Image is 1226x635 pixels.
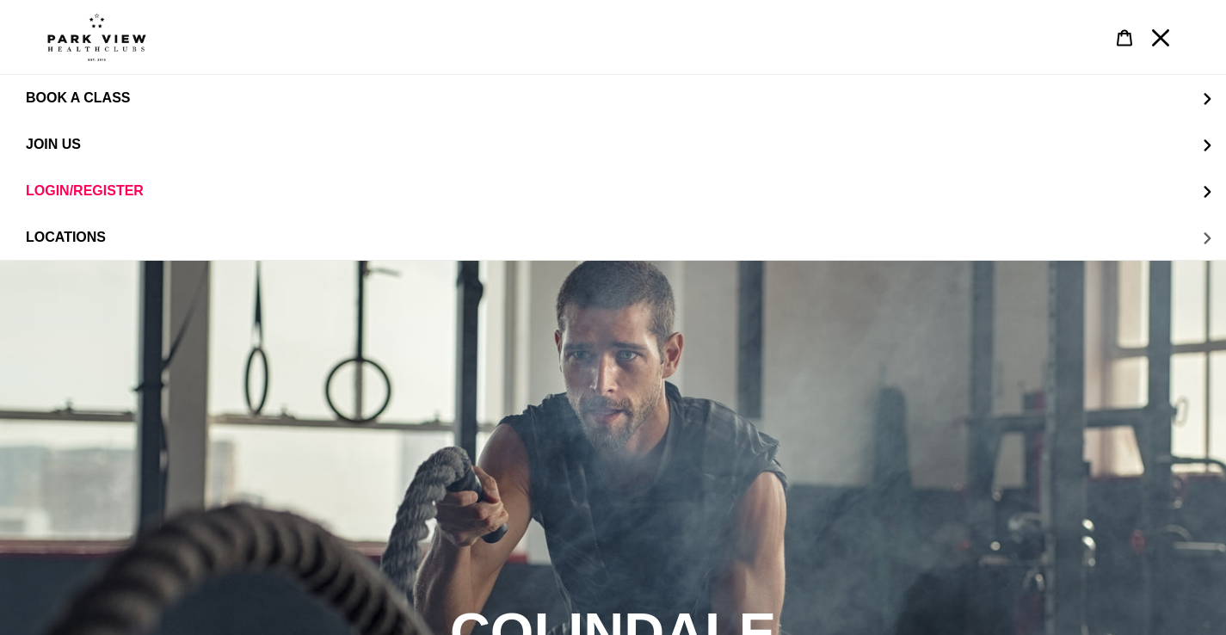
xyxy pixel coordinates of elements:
[1143,19,1179,56] button: Menu
[26,137,81,152] span: JOIN US
[26,90,130,106] span: BOOK A CLASS
[26,183,144,199] span: LOGIN/REGISTER
[26,230,106,244] span: LOCATIONS
[47,13,146,61] img: Park view health clubs is a gym near you.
